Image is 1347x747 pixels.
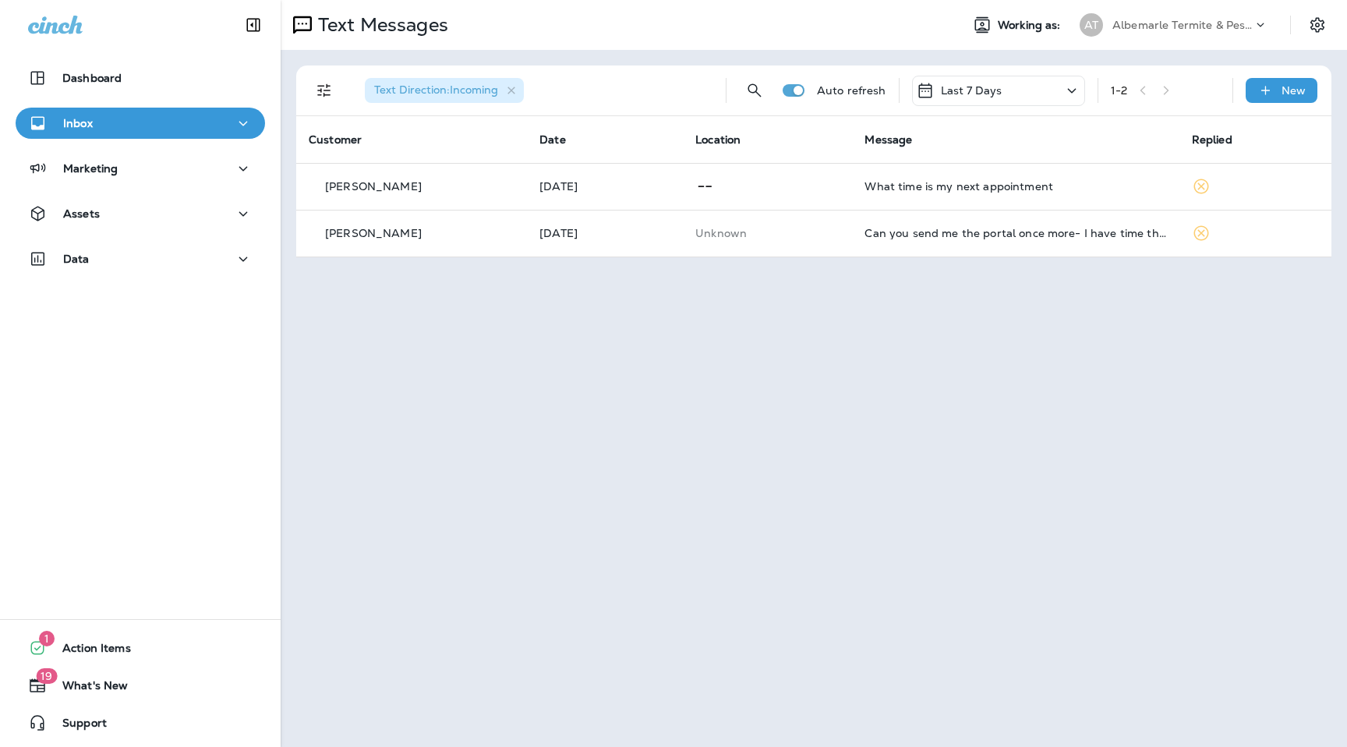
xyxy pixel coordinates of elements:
[232,9,275,41] button: Collapse Sidebar
[63,207,100,220] p: Assets
[62,72,122,84] p: Dashboard
[1112,19,1253,31] p: Albemarle Termite & Pest Control
[1080,13,1103,37] div: AT
[1303,11,1331,39] button: Settings
[36,668,57,684] span: 19
[47,642,131,660] span: Action Items
[16,632,265,664] button: 1Action Items
[16,153,265,184] button: Marketing
[312,13,448,37] p: Text Messages
[16,198,265,229] button: Assets
[998,19,1064,32] span: Working as:
[16,62,265,94] button: Dashboard
[16,707,265,738] button: Support
[16,670,265,701] button: 19What's New
[47,679,128,698] span: What's New
[1282,84,1306,97] p: New
[16,243,265,274] button: Data
[63,162,118,175] p: Marketing
[63,253,90,265] p: Data
[16,108,265,139] button: Inbox
[39,631,55,646] span: 1
[47,717,107,735] span: Support
[63,117,93,129] p: Inbox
